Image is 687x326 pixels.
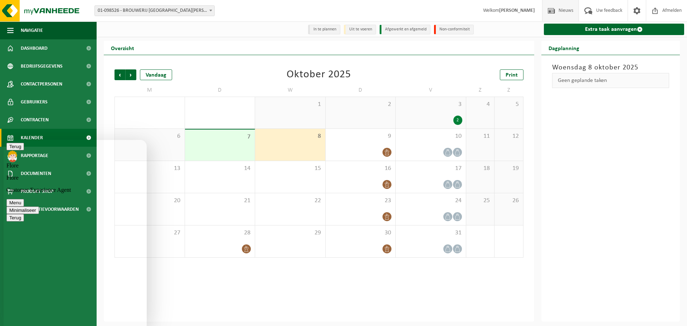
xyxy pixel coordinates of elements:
[453,116,462,125] div: 2
[399,197,462,205] span: 24
[399,229,462,237] span: 31
[118,132,181,140] span: 6
[118,165,181,172] span: 13
[552,62,669,73] h3: Woensdag 8 oktober 2025
[470,132,491,140] span: 11
[329,197,392,205] span: 23
[118,229,181,237] span: 27
[498,197,519,205] span: 26
[329,101,392,108] span: 2
[259,101,322,108] span: 1
[380,25,430,34] li: Afgewerkt en afgemeld
[470,101,491,108] span: 4
[466,84,495,97] td: Z
[189,197,252,205] span: 21
[498,132,519,140] span: 12
[344,25,376,34] li: Uit te voeren
[470,197,491,205] span: 25
[434,25,474,34] li: Non-conformiteit
[399,165,462,172] span: 17
[94,5,215,16] span: 01-098526 - BROUWERIJ SINT BERNARDUS - WATOU
[189,133,252,141] span: 7
[95,6,214,16] span: 01-098526 - BROUWERIJ SINT BERNARDUS - WATOU
[544,24,684,35] a: Extra taak aanvragen
[259,132,322,140] span: 8
[470,165,491,172] span: 18
[114,69,125,80] span: Vorige
[396,84,466,97] td: V
[259,229,322,237] span: 29
[21,129,43,147] span: Kalender
[326,84,396,97] td: D
[259,197,322,205] span: 22
[500,69,523,80] a: Print
[21,39,48,57] span: Dashboard
[21,75,62,93] span: Contactpersonen
[329,132,392,140] span: 9
[259,165,322,172] span: 15
[21,111,49,129] span: Contracten
[541,41,586,55] h2: Dagplanning
[21,57,63,75] span: Bedrijfsgegevens
[499,8,535,13] strong: [PERSON_NAME]
[185,84,255,97] td: D
[21,93,48,111] span: Gebruikers
[399,132,462,140] span: 10
[255,84,326,97] td: W
[494,84,523,97] td: Z
[189,165,252,172] span: 14
[4,140,147,326] iframe: chat widget
[399,101,462,108] span: 3
[329,229,392,237] span: 30
[287,69,351,80] div: Oktober 2025
[104,41,141,55] h2: Overzicht
[140,69,172,80] div: Vandaag
[506,72,518,78] span: Print
[308,25,340,34] li: In te plannen
[552,73,669,88] div: Geen geplande taken
[189,229,252,237] span: 28
[118,197,181,205] span: 20
[126,69,136,80] span: Volgende
[498,165,519,172] span: 19
[329,165,392,172] span: 16
[114,84,185,97] td: M
[498,101,519,108] span: 5
[21,21,43,39] span: Navigatie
